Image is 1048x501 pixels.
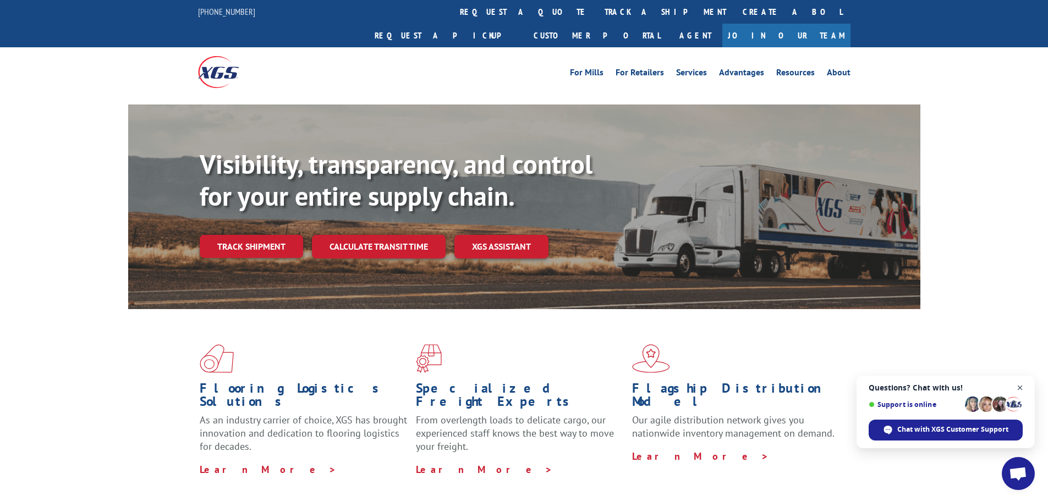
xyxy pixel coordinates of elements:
[722,24,851,47] a: Join Our Team
[869,420,1023,441] div: Chat with XGS Customer Support
[616,68,664,80] a: For Retailers
[200,414,407,453] span: As an industry carrier of choice, XGS has brought innovation and dedication to flooring logistics...
[570,68,603,80] a: For Mills
[416,382,624,414] h1: Specialized Freight Experts
[525,24,668,47] a: Customer Portal
[632,450,769,463] a: Learn More >
[632,344,670,373] img: xgs-icon-flagship-distribution-model-red
[897,425,1008,434] span: Chat with XGS Customer Support
[312,235,446,258] a: Calculate transit time
[416,414,624,463] p: From overlength loads to delicate cargo, our experienced staff knows the best way to move your fr...
[827,68,851,80] a: About
[200,344,234,373] img: xgs-icon-total-supply-chain-intelligence-red
[1013,381,1027,395] span: Close chat
[416,463,553,476] a: Learn More >
[668,24,722,47] a: Agent
[632,382,840,414] h1: Flagship Distribution Model
[869,383,1023,392] span: Questions? Chat with us!
[776,68,815,80] a: Resources
[869,400,961,409] span: Support is online
[200,235,303,258] a: Track shipment
[200,382,408,414] h1: Flooring Logistics Solutions
[416,344,442,373] img: xgs-icon-focused-on-flooring-red
[200,147,592,213] b: Visibility, transparency, and control for your entire supply chain.
[454,235,548,258] a: XGS ASSISTANT
[200,463,337,476] a: Learn More >
[676,68,707,80] a: Services
[366,24,525,47] a: Request a pickup
[198,6,255,17] a: [PHONE_NUMBER]
[1002,457,1035,490] div: Open chat
[632,414,835,439] span: Our agile distribution network gives you nationwide inventory management on demand.
[719,68,764,80] a: Advantages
